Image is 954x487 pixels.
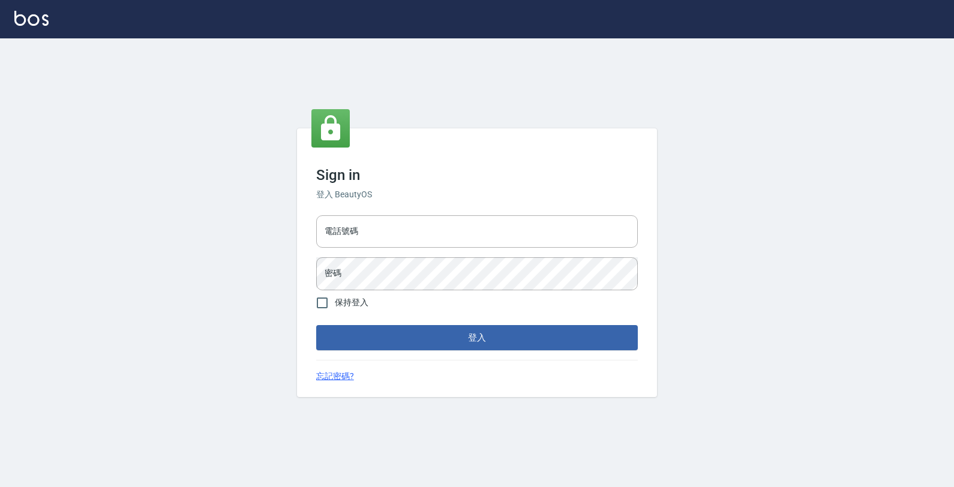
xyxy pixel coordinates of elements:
span: 保持登入 [335,296,368,309]
img: Logo [14,11,49,26]
button: 登入 [316,325,638,350]
a: 忘記密碼? [316,370,354,383]
h6: 登入 BeautyOS [316,188,638,201]
h3: Sign in [316,167,638,184]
